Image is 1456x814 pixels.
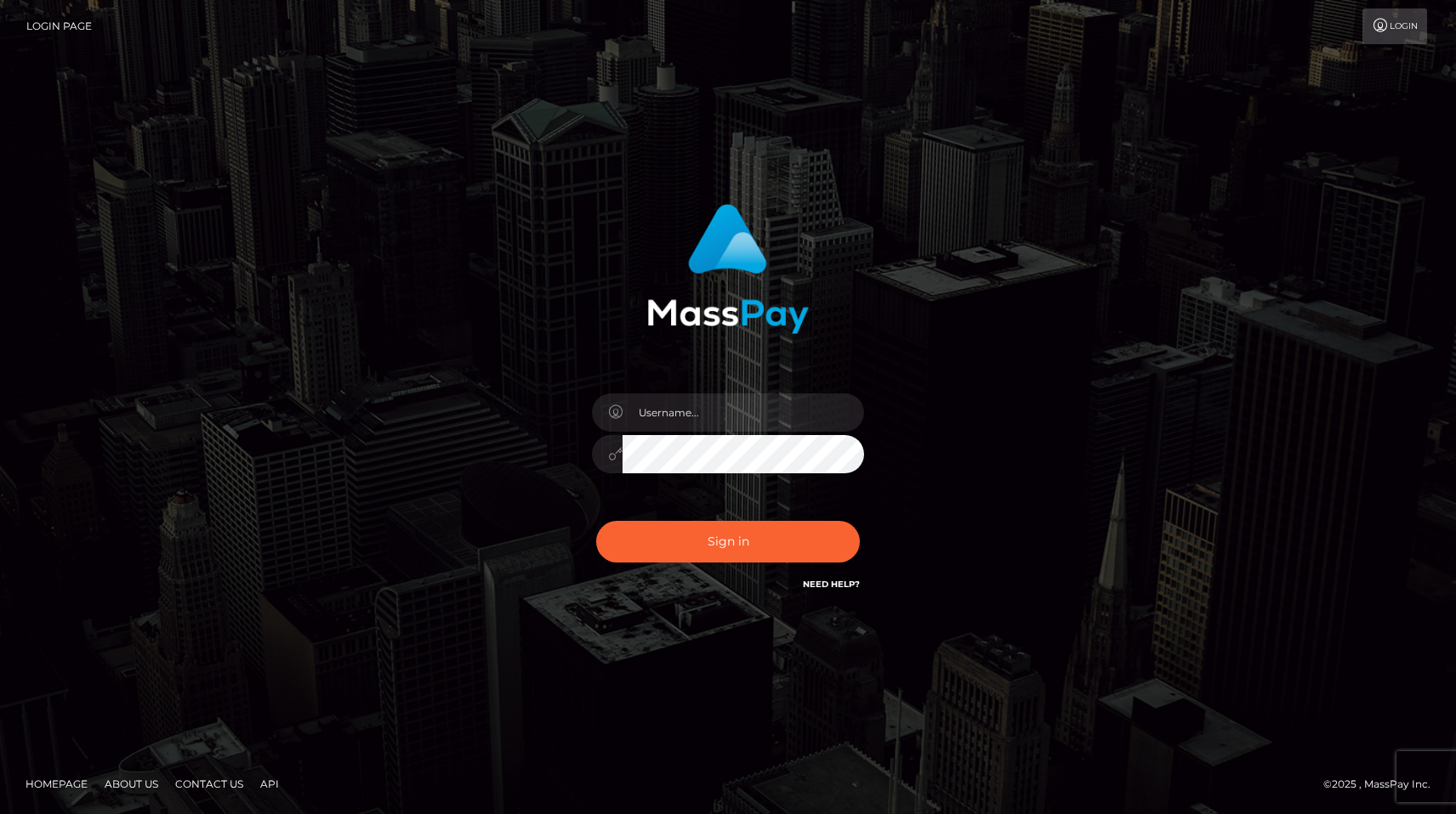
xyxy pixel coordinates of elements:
[98,771,165,797] a: About Us
[253,771,286,797] a: API
[1323,775,1443,794] div: © 2025 , MassPay Inc.
[1362,8,1427,44] a: Login
[19,771,94,797] a: Homepage
[168,771,250,797] a: Contact Us
[623,393,864,432] input: Username...
[803,579,860,590] a: Need Help?
[647,204,809,334] img: MassPay Login
[596,521,860,562] button: Sign in
[26,8,92,44] a: Login Page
